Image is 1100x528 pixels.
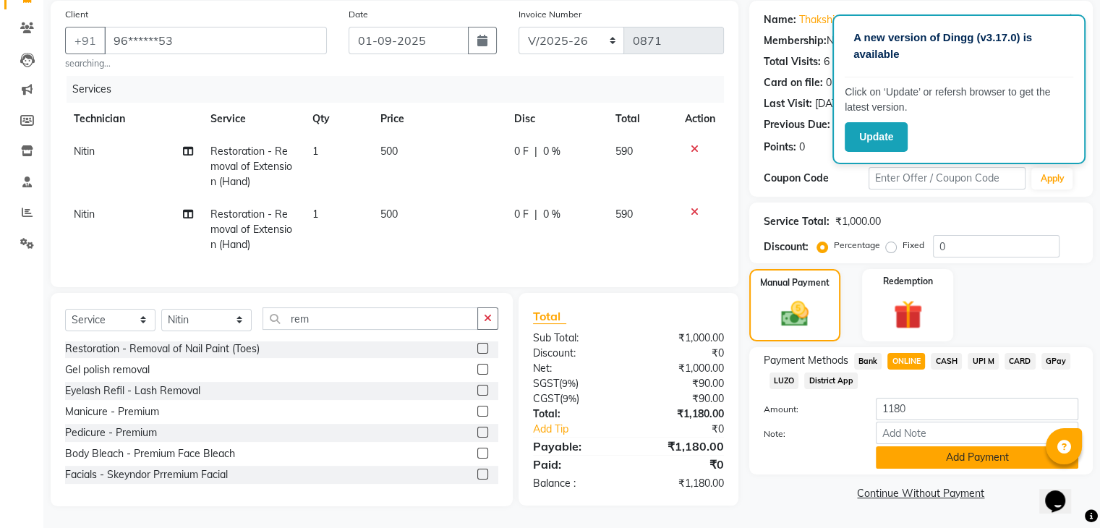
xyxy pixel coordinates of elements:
[522,346,628,361] div: Discount:
[522,376,628,391] div: ( )
[380,145,398,158] span: 500
[845,122,908,152] button: Update
[210,145,291,188] span: Restoration - Removal of Extension (Hand)
[764,140,796,155] div: Points:
[65,57,327,70] small: searching...
[1039,470,1086,514] iframe: chat widget
[201,103,304,135] th: Service
[533,377,559,390] span: SGST
[522,406,628,422] div: Total:
[65,362,150,378] div: Gel polish removal
[522,476,628,491] div: Balance :
[835,214,881,229] div: ₹1,000.00
[615,145,633,158] span: 590
[65,383,200,399] div: Eyelash Refil - Lash Removal
[533,309,566,324] span: Total
[514,207,529,222] span: 0 F
[869,167,1026,190] input: Enter Offer / Coupon Code
[104,27,327,54] input: Search by Name/Mobile/Email/Code
[799,12,850,27] a: Thakshitha
[764,239,809,255] div: Discount:
[826,75,832,90] div: 0
[764,96,812,111] div: Last Visit:
[769,372,799,389] span: LUZO
[764,353,848,368] span: Payment Methods
[876,422,1078,444] input: Add Note
[628,346,735,361] div: ₹0
[1031,168,1073,190] button: Apply
[628,361,735,376] div: ₹1,000.00
[628,331,735,346] div: ₹1,000.00
[65,404,159,420] div: Manicure - Premium
[506,103,607,135] th: Disc
[67,76,735,103] div: Services
[676,103,724,135] th: Action
[824,54,830,69] div: 6
[74,208,95,221] span: Nitin
[562,378,576,389] span: 9%
[628,406,735,422] div: ₹1,180.00
[607,103,675,135] th: Total
[1005,353,1036,370] span: CARD
[349,8,368,21] label: Date
[65,27,106,54] button: +91
[1041,353,1071,370] span: GPay
[534,144,537,159] span: |
[514,144,529,159] span: 0 F
[760,276,830,289] label: Manual Payment
[764,117,830,134] div: Previous Due:
[304,103,372,135] th: Qty
[884,297,931,333] img: _gift.svg
[804,372,858,389] span: District App
[764,33,827,48] div: Membership:
[764,12,796,27] div: Name:
[968,353,999,370] span: UPI M
[522,361,628,376] div: Net:
[312,208,318,221] span: 1
[372,103,505,135] th: Price
[65,103,201,135] th: Technician
[876,398,1078,420] input: Amount
[764,75,823,90] div: Card on file:
[65,425,157,440] div: Pedicure - Premium
[628,456,735,473] div: ₹0
[764,33,1078,48] div: No Active Membership
[764,54,821,69] div: Total Visits:
[903,239,924,252] label: Fixed
[764,171,869,186] div: Coupon Code
[753,403,865,416] label: Amount:
[752,486,1090,501] a: Continue Without Payment
[646,422,734,437] div: ₹0
[65,446,235,461] div: Body Bleach - Premium Face Bleach
[543,144,560,159] span: 0 %
[563,393,576,404] span: 9%
[628,438,735,455] div: ₹1,180.00
[534,207,537,222] span: |
[522,391,628,406] div: ( )
[815,96,846,111] div: [DATE]
[380,208,398,221] span: 500
[615,208,633,221] span: 590
[65,8,88,21] label: Client
[853,30,1065,62] p: A new version of Dingg (v3.17.0) is available
[522,438,628,455] div: Payable:
[753,427,865,440] label: Note:
[876,446,1078,469] button: Add Payment
[834,239,880,252] label: Percentage
[543,207,560,222] span: 0 %
[65,467,228,482] div: Facials - Skeyndor Prremium Facial
[931,353,962,370] span: CASH
[887,353,925,370] span: ONLINE
[522,422,646,437] a: Add Tip
[263,307,478,330] input: Search or Scan
[883,275,933,288] label: Redemption
[854,353,882,370] span: Bank
[772,298,817,330] img: _cash.svg
[522,456,628,473] div: Paid:
[845,85,1073,115] p: Click on ‘Update’ or refersh browser to get the latest version.
[799,140,805,155] div: 0
[519,8,581,21] label: Invoice Number
[533,392,560,405] span: CGST
[312,145,318,158] span: 1
[628,476,735,491] div: ₹1,180.00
